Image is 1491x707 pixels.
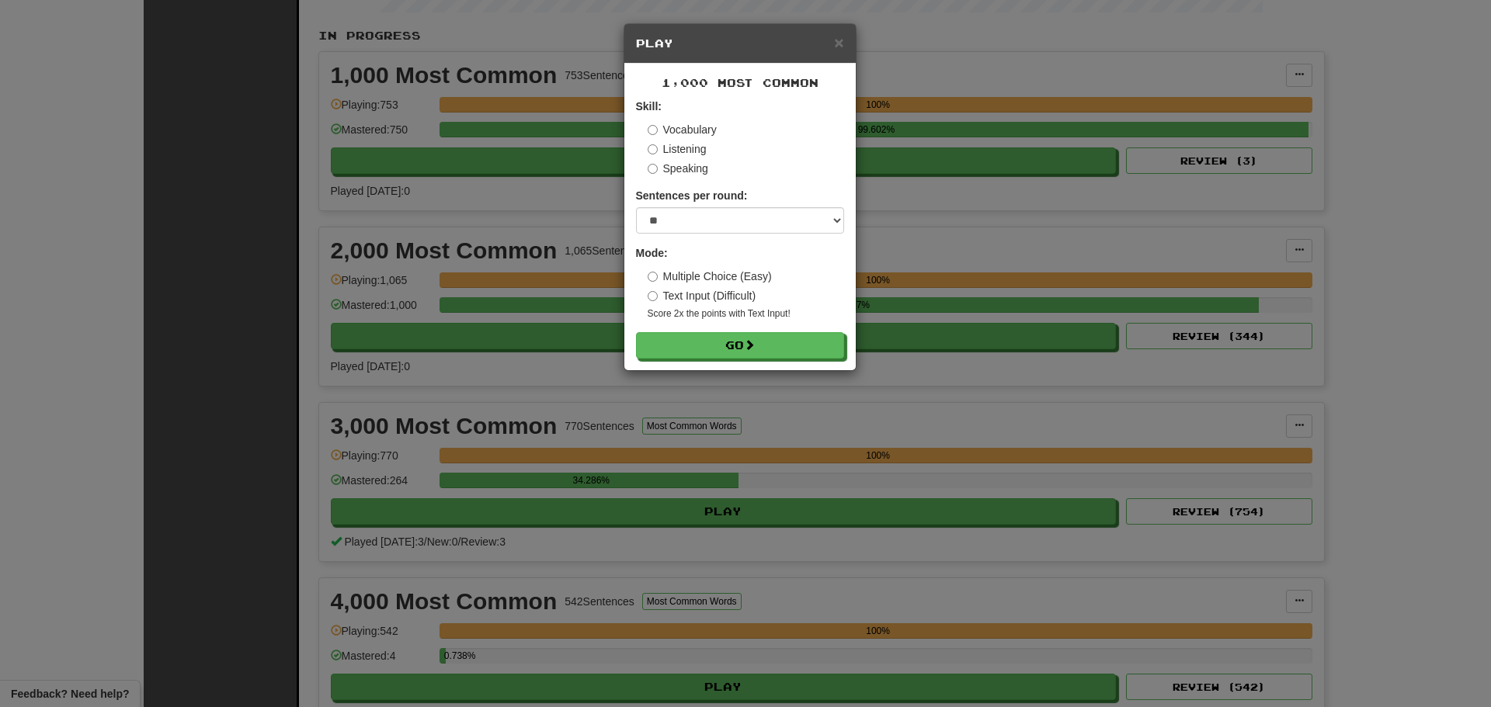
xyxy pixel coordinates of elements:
span: 1,000 Most Common [662,76,818,89]
label: Listening [648,141,707,157]
label: Sentences per round: [636,188,748,203]
input: Listening [648,144,658,154]
label: Text Input (Difficult) [648,288,756,303]
strong: Skill: [636,100,662,113]
label: Multiple Choice (Easy) [648,269,772,284]
button: Close [834,34,843,50]
input: Vocabulary [648,125,658,135]
h5: Play [636,36,844,51]
small: Score 2x the points with Text Input ! [648,307,844,321]
input: Speaking [648,164,658,174]
span: × [834,33,843,51]
input: Multiple Choice (Easy) [648,272,658,282]
input: Text Input (Difficult) [648,291,658,301]
strong: Mode: [636,247,668,259]
label: Speaking [648,161,708,176]
label: Vocabulary [648,122,717,137]
button: Go [636,332,844,359]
